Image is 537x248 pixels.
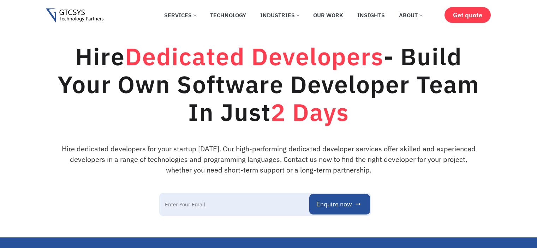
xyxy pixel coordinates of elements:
input: Enter Your Email [159,193,371,216]
span: Get quote [453,11,482,19]
img: Gtcsys logo [46,8,103,23]
a: Technology [205,7,251,23]
h1: Hire - Build Your Own Software Developer Team In Just [46,42,491,126]
form: Email Now [159,193,371,216]
span: 2 Days [271,96,349,128]
button: Enquire now [309,194,370,214]
a: About [394,7,427,23]
a: Our Work [308,7,348,23]
p: Hire dedicated developers for your startup [DATE]. Our high-performing dedicated developer servic... [57,144,481,175]
span: Dedicated Developers [125,41,384,72]
a: Industries [255,7,304,23]
span: Enquire now [316,201,352,207]
a: Get quote [444,7,491,23]
a: Services [159,7,201,23]
iframe: chat widget [493,204,537,237]
a: Insights [352,7,390,23]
